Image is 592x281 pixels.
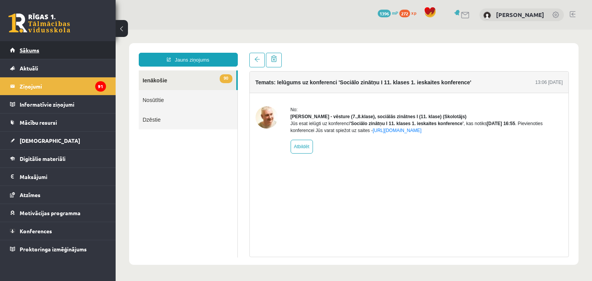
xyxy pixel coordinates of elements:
a: 90Ienākošie [23,41,121,60]
a: Atbildēt [175,110,197,124]
a: 272 xp [399,10,420,16]
div: No: [175,77,447,84]
b: 'Sociālo zinātņu I 11. klases 1. ieskaites konference' [234,91,348,97]
a: Rīgas 1. Tālmācības vidusskola [8,13,70,33]
img: Andris Garabidovičs - vēsture (7.,8.klase), sociālās zinātnes I (11. klase) [140,77,162,99]
span: mP [392,10,398,16]
a: Ziņojumi91 [10,77,106,95]
strong: [PERSON_NAME] - vēsture (7.,8.klase), sociālās zinātnes I (11. klase) (Skolotājs) [175,84,351,90]
span: 1396 [378,10,391,17]
a: Digitālie materiāli [10,150,106,167]
a: Dzēstie [23,80,122,100]
a: Konferences [10,222,106,240]
span: 90 [104,45,116,54]
div: 13:06 [DATE] [420,49,447,56]
a: Atzīmes [10,186,106,204]
span: Proktoringa izmēģinājums [20,246,87,253]
h4: Temats: Ielūgums uz konferenci 'Sociālo zinātņu I 11. klases 1. ieskaites konference' [140,50,356,56]
i: 91 [95,81,106,92]
a: Motivācijas programma [10,204,106,222]
span: Sākums [20,47,39,54]
a: Mācību resursi [10,114,106,131]
a: Sākums [10,41,106,59]
legend: Ziņojumi [20,77,106,95]
a: Informatīvie ziņojumi [10,95,106,113]
a: [PERSON_NAME] [496,11,544,18]
a: 1396 mP [378,10,398,16]
span: Mācību resursi [20,119,57,126]
a: Proktoringa izmēģinājums [10,240,106,258]
span: Aktuāli [20,65,38,72]
span: Atzīmes [20,191,40,198]
legend: Maksājumi [20,168,106,186]
a: [DEMOGRAPHIC_DATA] [10,132,106,149]
a: Aktuāli [10,59,106,77]
span: [DEMOGRAPHIC_DATA] [20,137,80,144]
span: Digitālie materiāli [20,155,66,162]
span: xp [411,10,416,16]
a: [URL][DOMAIN_NAME] [257,98,306,104]
span: Konferences [20,227,52,234]
legend: Informatīvie ziņojumi [20,95,106,113]
a: Jauns ziņojums [23,23,122,37]
b: [DATE] 16:55 [371,91,400,97]
span: Motivācijas programma [20,209,81,216]
a: Maksājumi [10,168,106,186]
span: 272 [399,10,410,17]
div: Jūs esat ielūgti uz konferenci , kas notiks . Pievienoties konferencei Jūs varat spiežot uz saites - [175,90,447,104]
img: Āris Voronovs [483,12,491,19]
a: Nosūtītie [23,60,122,80]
